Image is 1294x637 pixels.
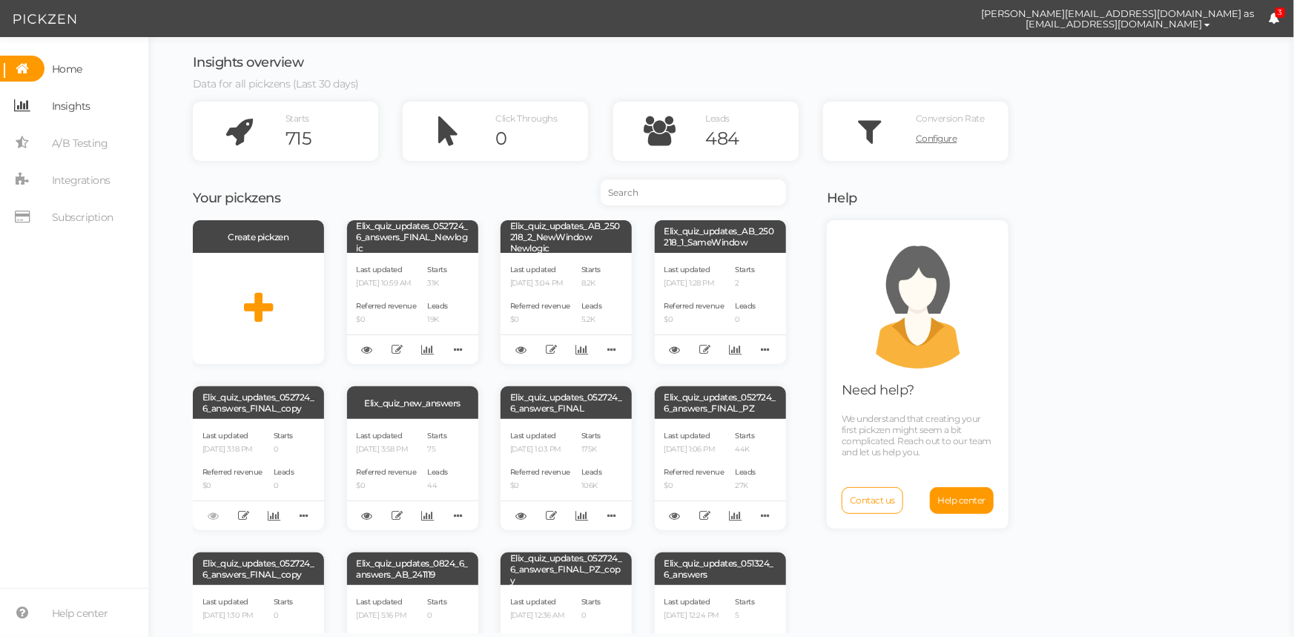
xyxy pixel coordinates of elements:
input: Search [601,179,786,205]
span: Starts [428,265,447,274]
div: Last updated [DATE] 3:58 PM Referred revenue $0 Starts 75 Leads 44 [347,419,478,530]
span: Data for all pickzens (Last 30 days) [193,77,359,90]
span: Need help? [842,382,914,398]
span: Last updated [357,431,403,440]
span: Subscription [52,205,113,229]
span: [PERSON_NAME][EMAIL_ADDRESS][DOMAIN_NAME] as [982,8,1255,19]
span: Help center [938,495,986,506]
span: Starts [581,597,601,607]
p: 44 [428,481,449,491]
p: $0 [510,481,570,491]
span: Contact us [850,495,895,506]
p: 8.2K [581,279,602,288]
span: Integrations [52,168,110,192]
span: 3 [1275,7,1286,19]
span: Referred revenue [664,301,724,311]
span: Leads [274,467,294,477]
p: 75 [428,445,449,455]
span: Insights [52,94,90,118]
img: cd8312e7a6b0c0157f3589280924bf3e [942,6,968,32]
span: Starts [736,431,755,440]
span: Last updated [357,597,403,607]
p: [DATE] 1:03 PM [510,445,570,455]
p: 5 [736,611,756,621]
p: $0 [357,481,417,491]
p: [DATE] 1:28 PM [664,279,724,288]
span: Referred revenue [664,467,724,477]
p: 27K [736,481,756,491]
span: Leads [736,467,756,477]
p: 0 [274,445,294,455]
span: Starts [428,431,447,440]
img: Pickzen logo [13,10,76,28]
p: $0 [510,315,570,325]
span: Leads [581,467,602,477]
p: 0 [428,611,449,621]
a: Configure [916,128,1009,150]
span: Referred revenue [510,301,570,311]
span: Last updated [510,265,556,274]
p: [DATE] 12:24 PM [664,611,724,621]
span: [EMAIL_ADDRESS][DOMAIN_NAME] [1026,18,1202,30]
p: $0 [202,481,263,491]
span: Leads [581,301,602,311]
span: Home [52,57,82,81]
span: We understand that creating your first pickzen might seem a bit complicated. Reach out to our tea... [842,413,991,458]
span: Help [827,190,857,206]
div: Last updated [DATE] 1:06 PM Referred revenue $0 Starts 44K Leads 27K [655,419,786,530]
div: Elix_quiz_updates_052724_6_answers_FINAL_PZ [655,386,786,419]
span: Starts [736,265,755,274]
p: 0 [274,481,294,491]
span: Last updated [202,431,248,440]
span: Starts [285,113,309,124]
p: [DATE] 1:30 PM [202,611,263,621]
span: Last updated [357,265,403,274]
p: 0 [274,611,294,621]
p: $0 [664,315,724,325]
p: [DATE] 3:58 PM [357,445,417,455]
p: [DATE] 3:18 PM [202,445,263,455]
p: 0 [736,315,756,325]
p: 31K [428,279,449,288]
p: 106K [581,481,602,491]
p: [DATE] 1:06 PM [664,445,724,455]
span: Last updated [510,431,556,440]
p: [DATE] 10:59 AM [357,279,417,288]
span: Your pickzens [193,190,281,206]
p: 19K [428,315,449,325]
p: 175K [581,445,602,455]
div: Last updated [DATE] 10:59 AM Referred revenue $0 Starts 31K Leads 19K [347,253,478,364]
img: support.png [851,235,985,369]
span: Last updated [664,431,710,440]
span: Starts [581,265,601,274]
div: Last updated [DATE] 3:18 PM Referred revenue $0 Starts 0 Leads 0 [193,419,324,530]
span: Referred revenue [357,467,417,477]
span: Click Throughs [495,113,557,124]
span: Conversion Rate [916,113,985,124]
div: Elix_quiz_updates_052724_6_answers_FINAL_Newlogic [347,220,478,253]
div: Elix_quiz_updates_0824_6_answers_AB_241119 [347,552,478,585]
div: Elix_quiz_updates_052724_6_answers_FINAL_copy [193,386,324,419]
p: [DATE] 12:36 AM [510,611,570,621]
div: Elix_quiz_updates_052724_6_answers_FINAL_copy [193,552,324,585]
span: Last updated [664,597,710,607]
p: 2 [736,279,756,288]
span: Leads [428,467,449,477]
p: 0 [581,611,602,621]
p: 5.2K [581,315,602,325]
p: $0 [664,481,724,491]
span: Referred revenue [357,301,417,311]
div: Elix_quiz_new_answers [347,386,478,419]
div: 484 [706,128,799,150]
span: Referred revenue [510,467,570,477]
div: 0 [495,128,588,150]
div: Elix_quiz_updates_051324_6_answers [655,552,786,585]
span: Starts [736,597,755,607]
span: Help center [52,601,108,625]
span: Starts [274,597,293,607]
span: Last updated [510,597,556,607]
span: Leads [706,113,730,124]
p: [DATE] 5:16 PM [357,611,417,621]
a: Help center [930,487,994,514]
span: Last updated [202,597,248,607]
